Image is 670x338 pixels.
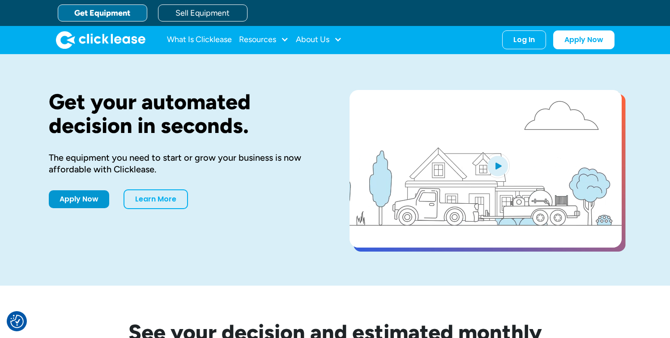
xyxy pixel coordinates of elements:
[513,35,535,44] div: Log In
[56,31,145,49] a: home
[49,90,321,137] h1: Get your automated decision in seconds.
[553,30,615,49] a: Apply Now
[486,153,510,178] img: Blue play button logo on a light blue circular background
[58,4,147,21] a: Get Equipment
[10,315,24,328] button: Consent Preferences
[49,152,321,175] div: The equipment you need to start or grow your business is now affordable with Clicklease.
[10,315,24,328] img: Revisit consent button
[124,189,188,209] a: Learn More
[158,4,248,21] a: Sell Equipment
[296,31,342,49] div: About Us
[56,31,145,49] img: Clicklease logo
[167,31,232,49] a: What Is Clicklease
[239,31,289,49] div: Resources
[49,190,109,208] a: Apply Now
[350,90,622,248] a: open lightbox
